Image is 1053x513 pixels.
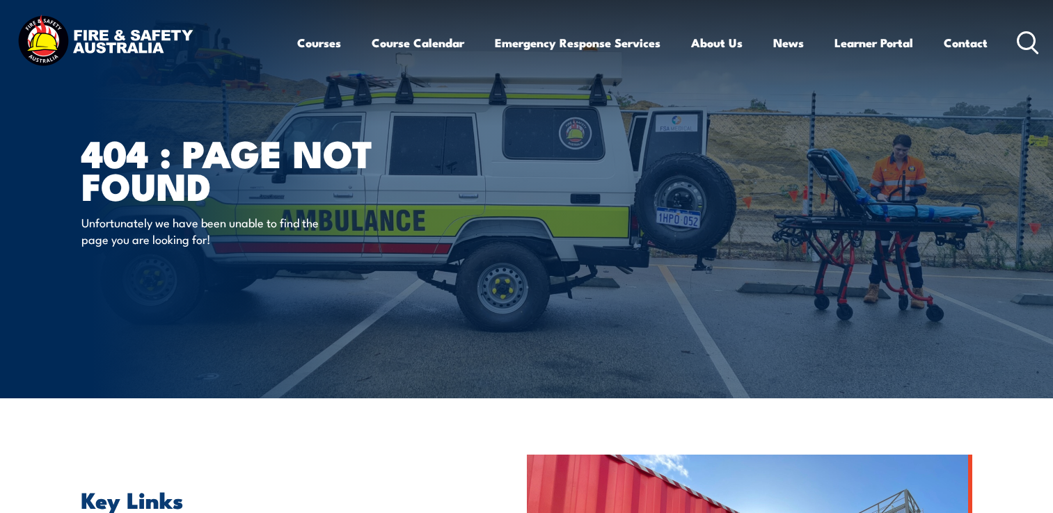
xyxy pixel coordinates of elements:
[81,214,335,247] p: Unfortunately we have been unable to find the page you are looking for!
[297,24,341,61] a: Courses
[773,24,804,61] a: News
[495,24,660,61] a: Emergency Response Services
[834,24,913,61] a: Learner Portal
[81,136,425,201] h1: 404 : Page Not Found
[691,24,743,61] a: About Us
[372,24,464,61] a: Course Calendar
[944,24,988,61] a: Contact
[81,489,463,509] h2: Key Links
